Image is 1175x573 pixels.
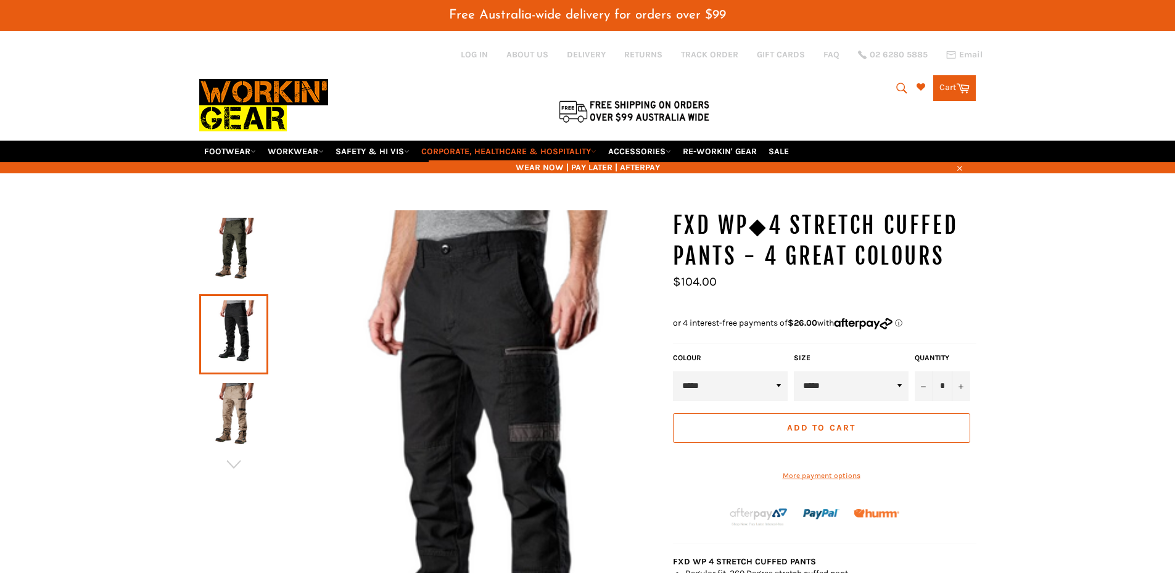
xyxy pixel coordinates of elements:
[199,162,976,173] span: WEAR NOW | PAY LATER | AFTERPAY
[567,49,606,60] a: DELIVERY
[959,51,983,59] span: Email
[952,371,970,401] button: Increase item quantity by one
[858,51,928,59] a: 02 6280 5885
[673,210,976,271] h1: FXD WP◆4 Stretch Cuffed Pants - 4 Great Colours
[603,141,676,162] a: ACCESSORIES
[794,353,909,363] label: Size
[728,506,789,527] img: Afterpay-Logo-on-dark-bg_large.png
[787,423,855,433] span: Add to Cart
[678,141,762,162] a: RE-WORKIN' GEAR
[915,353,970,363] label: Quantity
[933,75,976,101] a: Cart
[449,9,726,22] span: Free Australia-wide delivery for orders over $99
[757,49,805,60] a: GIFT CARDS
[803,496,839,532] img: paypal.png
[205,218,262,286] img: FXD WP◆4 Stretch Cuffed Pants - 4 Great Colours - Workin' Gear
[870,51,928,59] span: 02 6280 5885
[624,49,662,60] a: RETURNS
[673,353,788,363] label: COLOUR
[764,141,794,162] a: SALE
[673,471,970,481] a: More payment options
[854,509,899,518] img: Humm_core_logo_RGB-01_300x60px_small_195d8312-4386-4de7-b182-0ef9b6303a37.png
[205,383,262,451] img: FXD WP◆4 Stretch Cuffed Pants - 4 Great Colours - Workin' Gear
[823,49,839,60] a: FAQ
[673,556,816,567] strong: FXD WP 4 STRETCH CUFFED PANTS
[673,274,717,289] span: $104.00
[946,50,983,60] a: Email
[681,49,738,60] a: TRACK ORDER
[557,98,711,124] img: Flat $9.95 shipping Australia wide
[416,141,601,162] a: CORPORATE, HEALTHCARE & HOSPITALITY
[199,141,261,162] a: FOOTWEAR
[331,141,414,162] a: SAFETY & HI VIS
[199,70,328,140] img: Workin Gear leaders in Workwear, Safety Boots, PPE, Uniforms. Australia's No.1 in Workwear
[461,49,488,60] a: Log in
[263,141,329,162] a: WORKWEAR
[506,49,548,60] a: ABOUT US
[915,371,933,401] button: Reduce item quantity by one
[673,413,970,443] button: Add to Cart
